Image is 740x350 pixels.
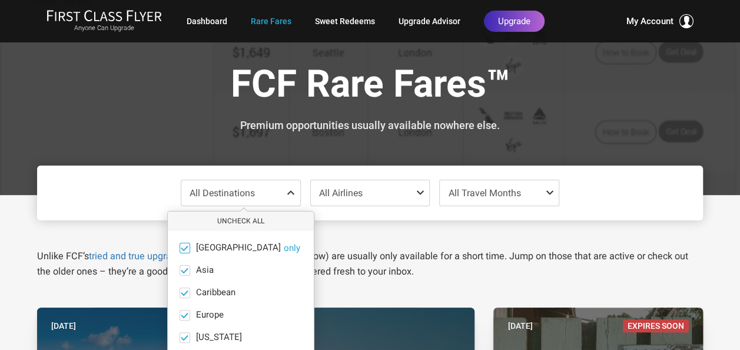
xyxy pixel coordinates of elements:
span: All Airlines [319,187,363,199]
span: Asia [196,265,214,276]
a: Rare Fares [251,11,291,32]
img: First Class Flyer [47,9,162,22]
button: [GEOGRAPHIC_DATA] [284,243,300,253]
span: All Travel Months [449,187,521,199]
small: Anyone Can Upgrade [47,24,162,32]
time: [DATE] [51,319,76,332]
a: Upgrade Advisor [399,11,460,32]
button: My Account [626,14,693,28]
span: Expires Soon [623,319,689,332]
a: Sweet Redeems [315,11,375,32]
a: First Class FlyerAnyone Can Upgrade [47,9,162,33]
time: [DATE] [507,319,532,332]
span: Europe [196,310,224,321]
a: tried and true upgrade strategies [89,250,226,262]
p: Unlike FCF’s , our Daily Alerts (below) are usually only available for a short time. Jump on thos... [37,249,703,279]
span: [US_STATE] [196,332,242,343]
span: [GEOGRAPHIC_DATA] [196,243,281,253]
h1: FCF Rare Fares™ [46,64,694,109]
a: Dashboard [187,11,227,32]
span: Caribbean [196,288,235,298]
a: Upgrade [484,11,545,32]
span: All Destinations [190,187,255,199]
span: My Account [626,14,673,28]
button: Uncheck All [168,212,314,231]
h3: Premium opportunities usually available nowhere else. [46,120,694,131]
